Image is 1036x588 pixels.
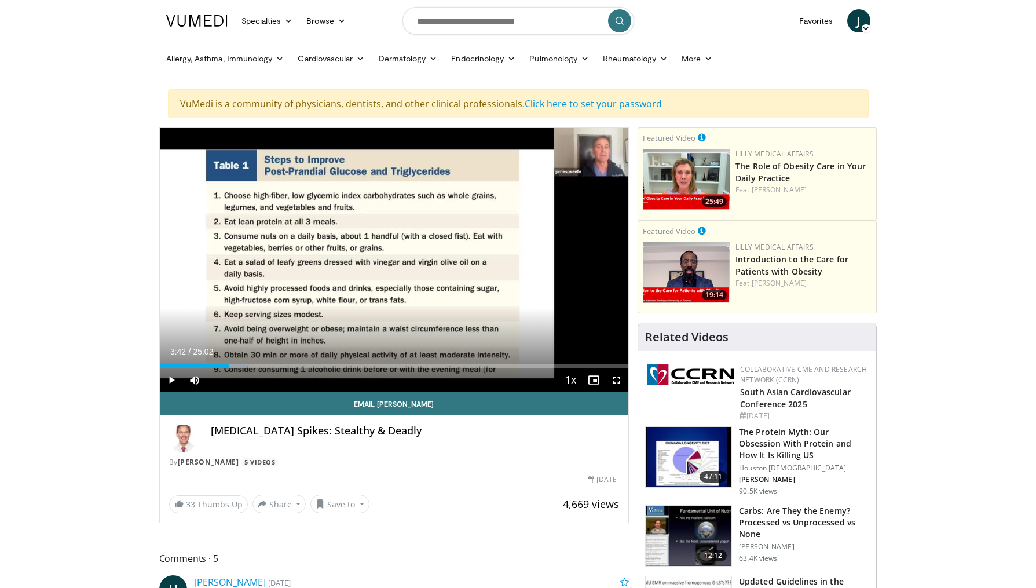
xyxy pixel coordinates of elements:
[159,551,629,566] span: Comments 5
[735,185,872,195] div: Feat.
[291,47,371,70] a: Cardiovascular
[643,226,695,236] small: Featured Video
[646,427,731,487] img: b7b8b05e-5021-418b-a89a-60a270e7cf82.150x105_q85_crop-smart_upscale.jpg
[645,426,869,496] a: 47:11 The Protein Myth: Our Obsession With Protein and How It Is Killing US Houston [DEMOGRAPHIC_...
[702,290,727,300] span: 19:14
[166,15,228,27] img: VuMedi Logo
[700,471,727,483] span: 47:11
[169,457,620,468] div: By
[444,47,522,70] a: Endocrinology
[740,411,867,421] div: [DATE]
[735,149,814,159] a: Lilly Medical Affairs
[735,160,866,184] a: The Role of Obesity Care in Your Daily Practice
[740,386,851,410] a: South Asian Cardiovascular Conference 2025
[211,425,620,437] h4: [MEDICAL_DATA] Spikes: Stealthy & Deadly
[646,506,731,566] img: c2d3ec31-7efe-4a13-b25b-7030c7e1d5d4.150x105_q85_crop-smart_upscale.jpg
[643,242,730,303] a: 19:14
[235,9,300,32] a: Specialties
[189,347,191,356] span: /
[643,149,730,210] img: e1208b6b-349f-4914-9dd7-f97803bdbf1d.png.150x105_q85_crop-smart_upscale.png
[740,364,867,385] a: Collaborative CME and Research Network (CCRN)
[160,392,629,415] a: Email [PERSON_NAME]
[588,474,619,485] div: [DATE]
[752,278,807,288] a: [PERSON_NAME]
[160,368,183,392] button: Play
[847,9,870,32] a: J
[193,347,213,356] span: 25:02
[372,47,445,70] a: Dermatology
[735,254,848,277] a: Introduction to the Care for Patients with Obesity
[643,149,730,210] a: 25:49
[241,458,279,468] a: 5 Videos
[700,550,727,561] span: 12:12
[178,457,239,467] a: [PERSON_NAME]
[739,426,869,461] h3: The Protein Myth: Our Obsession With Protein and How It Is Killing US
[170,347,186,356] span: 3:42
[605,368,628,392] button: Fullscreen
[268,578,291,588] small: [DATE]
[752,185,807,195] a: [PERSON_NAME]
[739,475,869,484] p: [PERSON_NAME]
[563,497,619,511] span: 4,669 views
[183,368,206,392] button: Mute
[739,463,869,473] p: Houston [DEMOGRAPHIC_DATA]
[299,9,353,32] a: Browse
[675,47,719,70] a: More
[160,364,629,368] div: Progress Bar
[559,368,582,392] button: Playback Rate
[159,47,291,70] a: Allergy, Asthma, Immunology
[645,330,729,344] h4: Related Videos
[643,133,695,143] small: Featured Video
[160,128,629,392] video-js: Video Player
[525,97,662,110] a: Click here to set your password
[739,487,777,496] p: 90.5K views
[596,47,675,70] a: Rheumatology
[739,505,869,540] h3: Carbs: Are They the Enemy? Processed vs Unprocessed vs None
[402,7,634,35] input: Search topics, interventions
[792,9,840,32] a: Favorites
[739,554,777,563] p: 63.4K views
[310,495,369,513] button: Save to
[169,425,197,452] img: Avatar
[645,505,869,567] a: 12:12 Carbs: Are They the Enemy? Processed vs Unprocessed vs None [PERSON_NAME] 63.4K views
[252,495,306,513] button: Share
[643,242,730,303] img: acc2e291-ced4-4dd5-b17b-d06994da28f3.png.150x105_q85_crop-smart_upscale.png
[582,368,605,392] button: Enable picture-in-picture mode
[169,495,248,513] a: 33 Thumbs Up
[168,89,869,118] div: VuMedi is a community of physicians, dentists, and other clinical professionals.
[647,364,734,385] img: a04ee3ba-8487-4636-b0fb-5e8d268f3737.png.150x105_q85_autocrop_double_scale_upscale_version-0.2.png
[186,499,195,510] span: 33
[739,542,869,552] p: [PERSON_NAME]
[735,242,814,252] a: Lilly Medical Affairs
[522,47,596,70] a: Pulmonology
[735,278,872,288] div: Feat.
[702,196,727,207] span: 25:49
